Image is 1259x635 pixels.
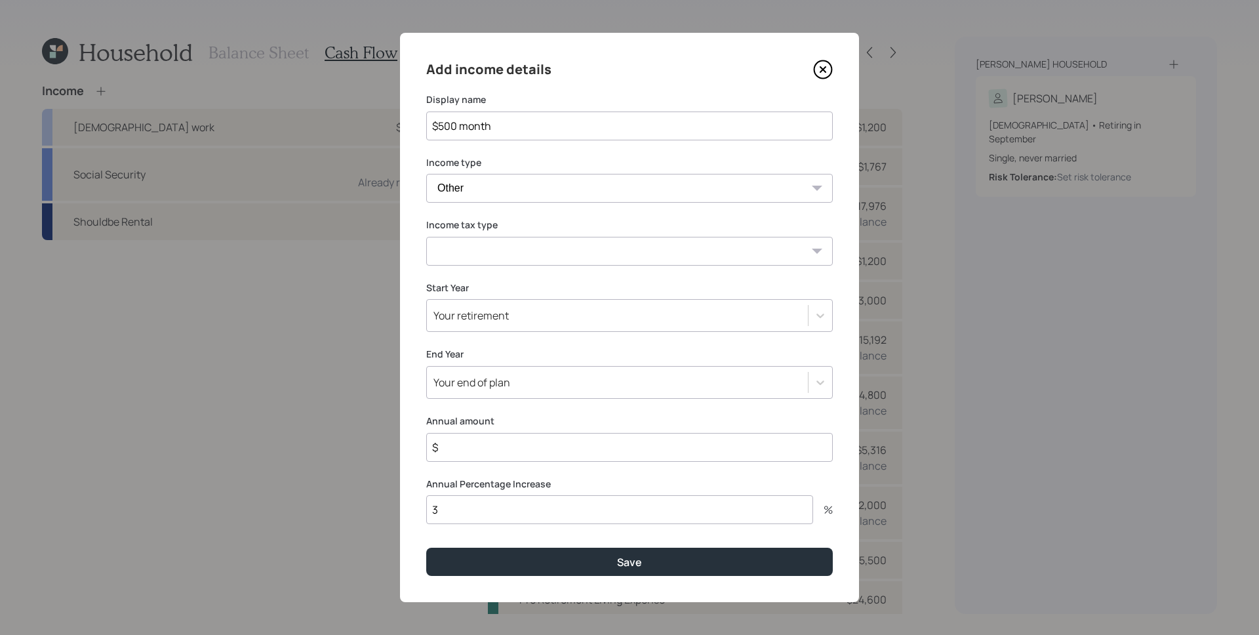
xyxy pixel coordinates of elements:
div: Your end of plan [433,375,510,390]
label: Start Year [426,281,833,295]
label: Annual Percentage Increase [426,478,833,491]
h4: Add income details [426,59,551,80]
div: % [813,504,833,515]
label: End Year [426,348,833,361]
button: Save [426,548,833,576]
div: Save [617,555,642,569]
label: Income tax type [426,218,833,232]
div: Your retirement [433,308,509,323]
label: Annual amount [426,415,833,428]
label: Display name [426,93,833,106]
label: Income type [426,156,833,169]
